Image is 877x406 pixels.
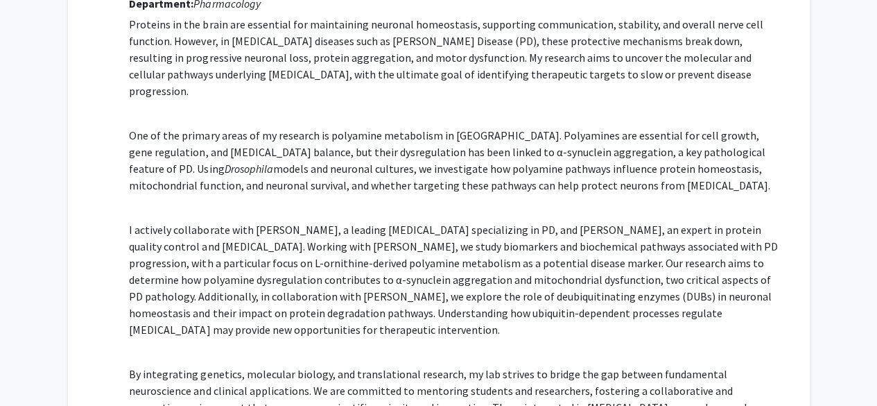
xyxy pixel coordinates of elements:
[10,344,59,396] iframe: Chat
[224,162,272,176] em: Drosophila
[129,110,781,194] p: One of the primary areas of my research is polyamine metabolism in [GEOGRAPHIC_DATA]. Polyamines ...
[129,16,781,99] p: Proteins in the brain are essential for maintaining neuronal homeostasis, supporting communicatio...
[129,205,781,338] p: I actively collaborate with [PERSON_NAME], a leading [MEDICAL_DATA] specializing in PD, and [PERS...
